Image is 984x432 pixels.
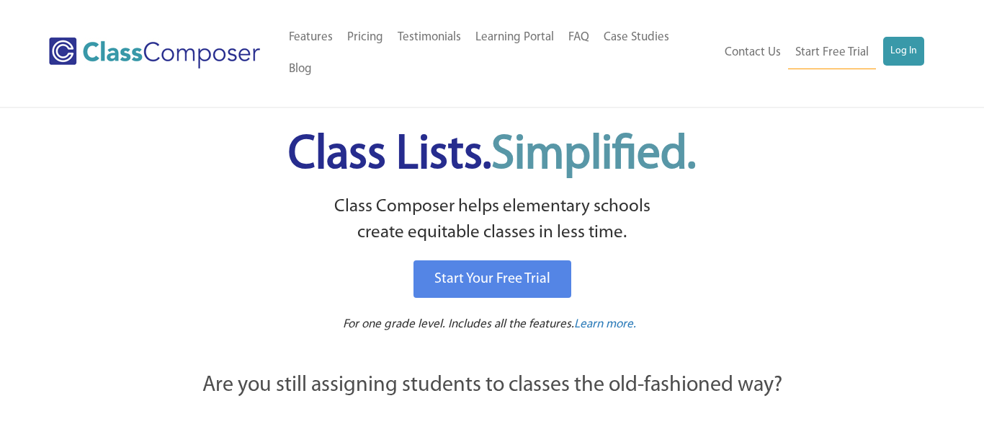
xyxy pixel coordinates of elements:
a: Testimonials [390,22,468,53]
a: Features [282,22,340,53]
span: For one grade level. Includes all the features. [343,318,574,330]
p: Are you still assigning students to classes the old-fashioned way? [125,370,859,402]
p: Class Composer helps elementary schools create equitable classes in less time. [122,194,862,247]
a: Learning Portal [468,22,561,53]
a: Case Studies [596,22,676,53]
span: Class Lists. [288,132,696,179]
a: Start Your Free Trial [413,260,571,298]
a: Learn more. [574,316,636,334]
a: Log In [883,37,924,66]
a: Contact Us [717,37,788,69]
a: Pricing [340,22,390,53]
span: Learn more. [574,318,636,330]
a: Blog [282,53,319,85]
nav: Header Menu [282,22,714,85]
img: Class Composer [49,38,259,69]
a: Start Free Trial [788,37,876,69]
span: Simplified. [491,132,696,179]
nav: Header Menu [713,37,923,69]
a: FAQ [561,22,596,53]
span: Start Your Free Trial [434,272,550,286]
